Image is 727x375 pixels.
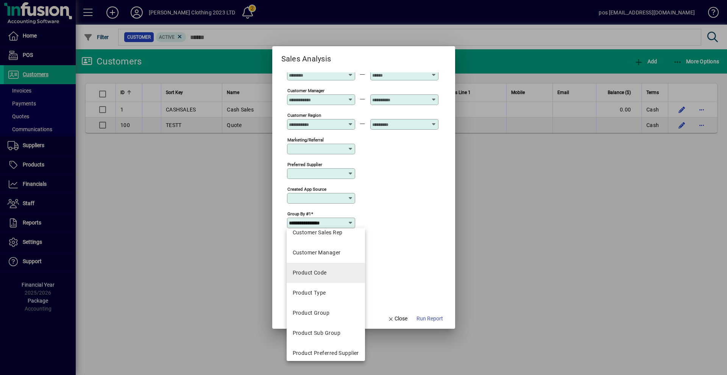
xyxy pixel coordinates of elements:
[388,315,407,323] span: Close
[287,323,365,343] mat-option: Product Sub Group
[287,88,324,93] mat-label: Customer Manager
[287,113,321,118] mat-label: Customer Region
[287,137,324,143] mat-label: Marketing/Referral
[293,349,359,357] div: Product Preferred Supplier
[287,187,326,192] mat-label: Created app source
[287,303,365,323] mat-option: Product Group
[287,263,365,283] mat-option: Product Code
[287,211,311,217] mat-label: Group by #1
[293,329,340,337] div: Product Sub Group
[293,269,327,277] div: Product Code
[385,312,410,326] button: Close
[413,312,446,326] button: Run Report
[287,343,365,363] mat-option: Product Preferred Supplier
[287,283,365,303] mat-option: Product Type
[287,223,365,243] mat-option: Customer Sales Rep
[272,46,340,65] h2: Sales Analysis
[293,289,326,297] div: Product Type
[293,249,341,257] div: Customer Manager
[287,162,322,167] mat-label: Preferred supplier
[293,309,330,317] div: Product Group
[287,243,365,263] mat-option: Customer Manager
[417,315,443,323] span: Run Report
[293,229,343,237] div: Customer Sales Rep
